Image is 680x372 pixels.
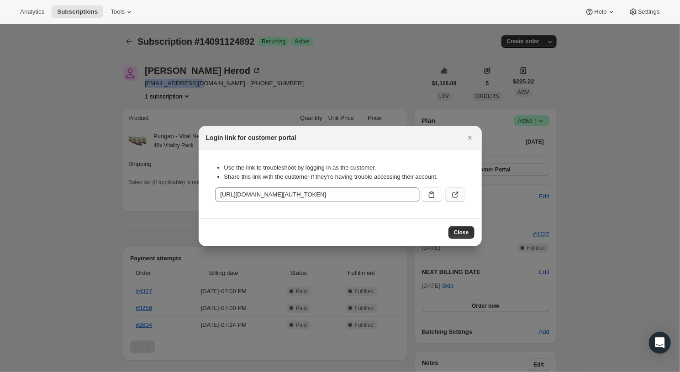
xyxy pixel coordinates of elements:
[224,172,465,181] li: Share this link with the customer if they’re having trouble accessing their account.
[448,226,474,239] button: Close
[111,8,125,15] span: Tools
[580,5,621,18] button: Help
[15,5,50,18] button: Analytics
[638,8,660,15] span: Settings
[105,5,139,18] button: Tools
[623,5,665,18] button: Settings
[206,133,296,142] h2: Login link for customer portal
[454,229,469,236] span: Close
[649,332,671,354] div: Open Intercom Messenger
[224,163,465,172] li: Use the link to troubleshoot by logging in as the customer.
[464,131,476,144] button: Close
[20,8,44,15] span: Analytics
[52,5,103,18] button: Subscriptions
[57,8,98,15] span: Subscriptions
[594,8,606,15] span: Help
